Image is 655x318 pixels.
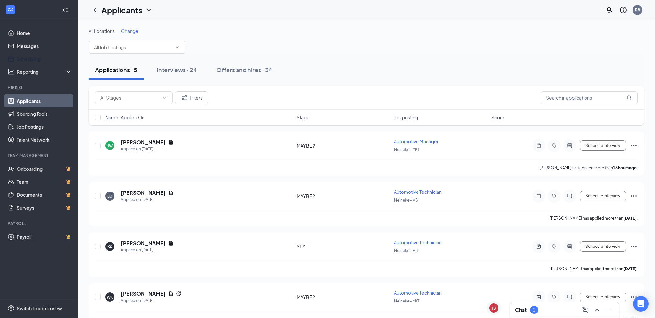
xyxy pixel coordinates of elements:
svg: ActiveChat [566,244,574,249]
a: Messages [17,39,72,52]
div: JW [107,143,113,148]
svg: Document [168,140,174,145]
span: Meineke - YKT [394,299,419,303]
div: Applied on [DATE] [121,146,174,152]
svg: Tag [550,193,558,199]
p: [PERSON_NAME] has applied more than . [550,266,638,271]
button: Filter Filters [175,91,208,104]
div: KS [107,244,112,249]
svg: WorkstreamLogo [7,6,14,13]
a: Sourcing Tools [17,107,72,120]
svg: Ellipses [630,142,638,149]
div: Hiring [8,85,71,90]
span: Score [491,114,504,121]
a: SurveysCrown [17,201,72,214]
svg: Notifications [605,6,613,14]
div: MAYBE ? [297,142,390,149]
div: YES [297,243,390,250]
svg: Note [535,143,543,148]
svg: MagnifyingGlass [627,95,632,100]
h5: [PERSON_NAME] [121,139,166,146]
b: 16 hours ago [613,165,637,170]
span: Automotive Technician [394,189,442,195]
button: Minimize [604,305,614,315]
span: Stage [297,114,310,121]
svg: ComposeMessage [582,306,589,314]
svg: Analysis [8,69,14,75]
span: Name · Applied On [105,114,144,121]
svg: Filter [181,94,188,102]
svg: Document [168,291,174,296]
svg: Tag [550,143,558,148]
svg: ActiveNote [535,244,543,249]
span: Job posting [394,114,418,121]
div: Applied on [DATE] [121,297,181,304]
svg: Tag [550,294,558,300]
svg: Document [168,190,174,195]
button: Schedule Interview [580,292,626,302]
button: ChevronUp [592,305,602,315]
div: LO [107,193,113,199]
svg: ActiveChat [566,143,574,148]
svg: Settings [8,305,14,312]
a: Job Postings [17,120,72,133]
h5: [PERSON_NAME] [121,240,166,247]
svg: Ellipses [630,293,638,301]
a: DocumentsCrown [17,188,72,201]
span: Meineke - VB [394,198,418,203]
button: ComposeMessage [580,305,591,315]
a: Applicants [17,94,72,107]
svg: ChevronDown [175,45,180,50]
a: Home [17,27,72,39]
svg: ChevronDown [162,95,167,100]
input: Search in applications [541,91,638,104]
a: TeamCrown [17,175,72,188]
div: Switch to admin view [17,305,62,312]
svg: ActiveChat [566,193,574,199]
input: All Stages [100,94,159,101]
svg: Minimize [605,306,613,314]
span: Change [121,28,138,34]
h1: Applicants [101,5,142,16]
span: Meineke - VB [394,248,418,253]
a: PayrollCrown [17,230,72,243]
svg: QuestionInfo [619,6,627,14]
b: [DATE] [623,216,637,221]
svg: Tag [550,244,558,249]
p: [PERSON_NAME] has applied more than . [550,215,638,221]
a: Talent Network [17,133,72,146]
svg: Ellipses [630,243,638,250]
span: All Locations [89,28,115,34]
div: RB [635,7,640,13]
svg: ChevronLeft [91,6,99,14]
div: MAYBE ? [297,294,390,300]
svg: Ellipses [630,192,638,200]
b: [DATE] [623,266,637,271]
div: Open Intercom Messenger [633,296,649,312]
h5: [PERSON_NAME] [121,290,166,297]
span: Automotive Manager [394,138,438,144]
svg: Collapse [62,7,69,13]
svg: ChevronUp [593,306,601,314]
div: Applied on [DATE] [121,196,174,203]
a: Scheduling [17,52,72,65]
svg: ActiveNote [535,294,543,300]
input: All Job Postings [94,44,172,51]
svg: ActiveChat [566,294,574,300]
svg: Note [535,193,543,199]
span: Automotive Technician [394,290,442,296]
p: [PERSON_NAME] has applied more than . [539,165,638,170]
div: 1 [533,307,535,313]
span: Meineke - YKT [394,147,419,152]
svg: Reapply [176,291,181,296]
a: OnboardingCrown [17,162,72,175]
div: Payroll [8,221,71,226]
div: Interviews · 24 [157,66,197,74]
div: Applied on [DATE] [121,247,174,253]
button: Schedule Interview [580,241,626,252]
button: Schedule Interview [580,191,626,201]
svg: ChevronDown [145,6,153,14]
div: Applications · 5 [95,66,137,74]
div: Reporting [17,69,72,75]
